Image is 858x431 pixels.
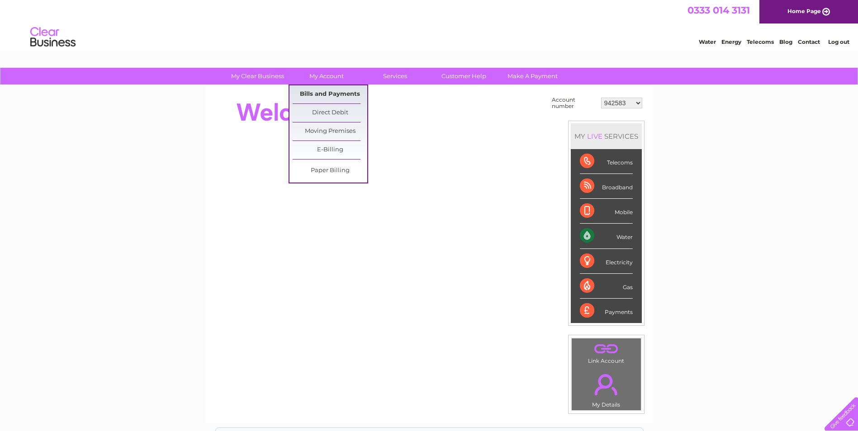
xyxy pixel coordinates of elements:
[293,122,367,141] a: Moving Premises
[580,274,633,299] div: Gas
[828,38,849,45] a: Log out
[293,104,367,122] a: Direct Debit
[293,85,367,103] a: Bills and Payments
[747,38,774,45] a: Telecoms
[571,123,642,149] div: MY SERVICES
[30,23,76,51] img: logo.png
[580,174,633,199] div: Broadband
[427,68,501,84] a: Customer Help
[293,141,367,159] a: E-Billing
[580,249,633,274] div: Electricity
[574,369,639,400] a: .
[699,38,716,45] a: Water
[574,341,639,356] a: .
[580,149,633,174] div: Telecoms
[798,38,820,45] a: Contact
[289,68,364,84] a: My Account
[580,299,633,323] div: Payments
[495,68,570,84] a: Make A Payment
[585,132,604,141] div: LIVE
[687,5,750,16] a: 0333 014 3131
[580,199,633,224] div: Mobile
[721,38,741,45] a: Energy
[571,366,641,411] td: My Details
[571,338,641,366] td: Link Account
[293,162,367,180] a: Paper Billing
[550,94,599,112] td: Account number
[358,68,432,84] a: Services
[779,38,792,45] a: Blog
[220,68,295,84] a: My Clear Business
[580,224,633,248] div: Water
[216,5,643,44] div: Clear Business is a trading name of Verastar Limited (registered in [GEOGRAPHIC_DATA] No. 3667643...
